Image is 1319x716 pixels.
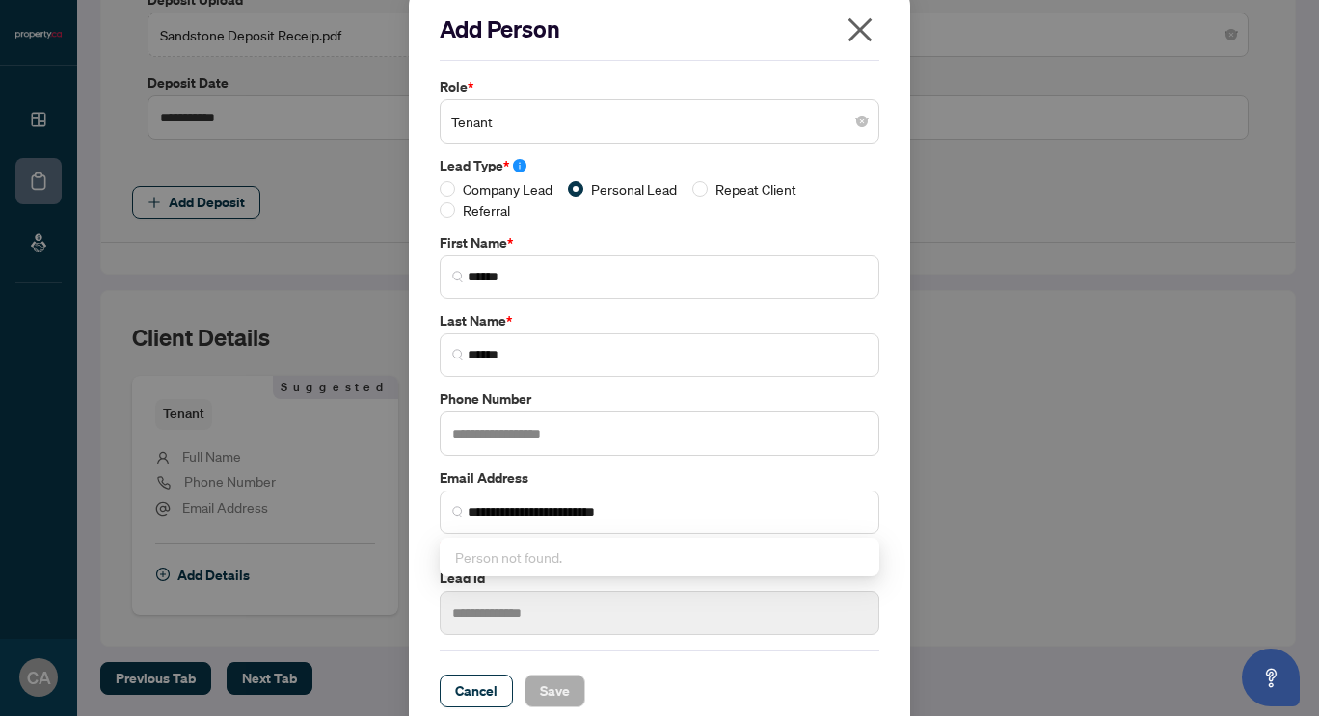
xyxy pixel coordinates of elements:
[856,116,868,127] span: close-circle
[455,548,562,566] span: Person not found.
[440,232,879,253] label: First Name
[440,13,879,44] h2: Add Person
[451,103,868,140] span: Tenant
[455,199,518,221] span: Referral
[583,178,685,199] span: Personal Lead
[525,675,585,707] button: Save
[440,568,879,589] label: Lead Id
[513,159,526,172] span: info-circle
[1242,649,1300,706] button: Open asap
[455,178,560,199] span: Company Lead
[440,539,526,553] span: Email is not valid
[440,467,879,489] label: Email Address
[455,676,498,706] span: Cancel
[440,388,879,410] label: Phone Number
[440,155,879,176] label: Lead Type
[440,310,879,331] label: Last Name
[440,76,879,97] label: Role
[845,14,875,45] span: close
[708,178,804,199] span: Repeat Client
[452,271,464,282] img: search_icon
[452,506,464,517] img: search_icon
[452,349,464,360] img: search_icon
[440,675,513,707] button: Cancel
